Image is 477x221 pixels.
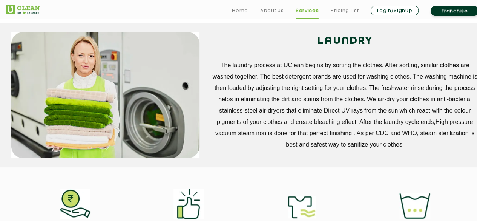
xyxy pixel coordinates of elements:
[60,189,90,219] img: affordable_rates_11zon.webp
[260,6,284,15] a: About us
[296,6,319,15] a: Services
[11,32,199,158] img: service_main_image_11zon.webp
[6,5,40,14] img: UClean Laundry and Dry Cleaning
[399,193,430,219] img: uses_less_fresh_water_11zon.webp
[232,6,248,15] a: Home
[331,6,359,15] a: Pricing List
[371,6,419,15] a: Login/Signup
[173,189,204,219] img: skin_friendly_11zon.webp
[288,196,316,218] img: uv_safe_air_drying_11zon.webp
